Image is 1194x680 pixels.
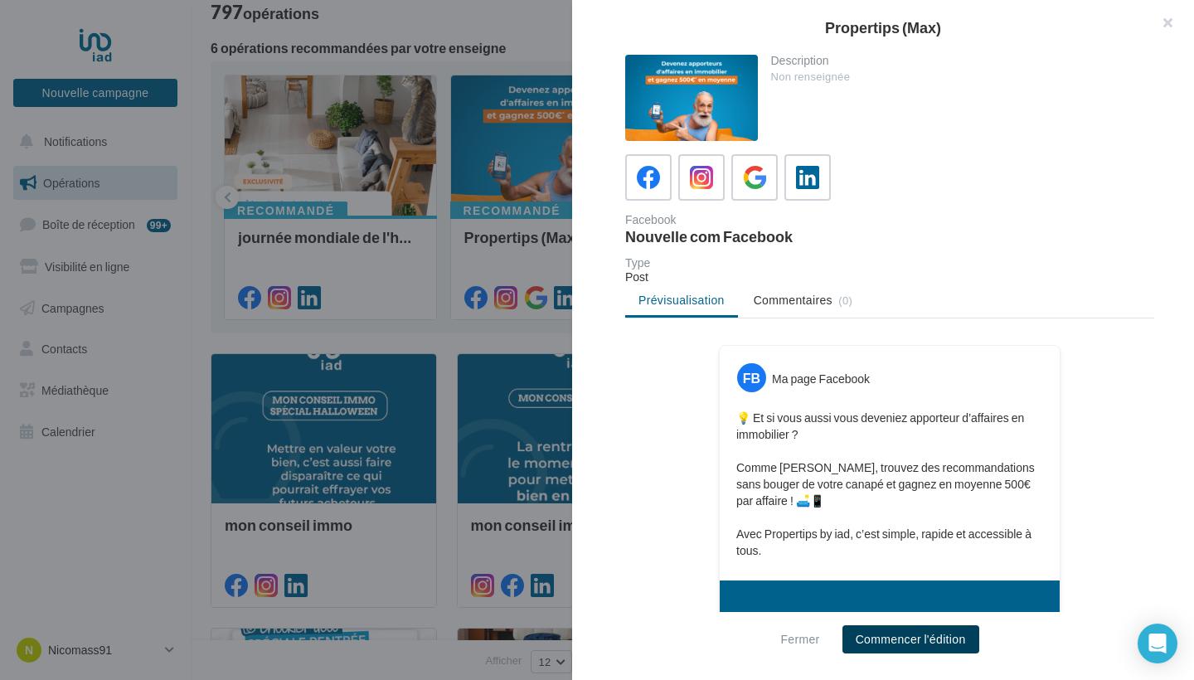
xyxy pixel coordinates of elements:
div: FB [737,363,766,392]
p: 💡 Et si vous aussi vous deveniez apporteur d’affaires en immobilier ? Comme [PERSON_NAME], trouve... [736,410,1043,559]
span: (0) [838,294,852,307]
div: Type [625,257,1154,269]
div: Description [771,55,1142,66]
div: Non renseignée [771,70,1142,85]
div: Post [625,269,1154,285]
div: Open Intercom Messenger [1138,624,1177,663]
button: Commencer l'édition [842,625,979,653]
div: Nouvelle com Facebook [625,229,883,244]
div: Facebook [625,214,883,226]
div: Ma page Facebook [772,371,870,387]
div: Propertips (Max) [599,20,1167,35]
span: Commentaires [754,292,832,308]
button: Fermer [774,629,826,649]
